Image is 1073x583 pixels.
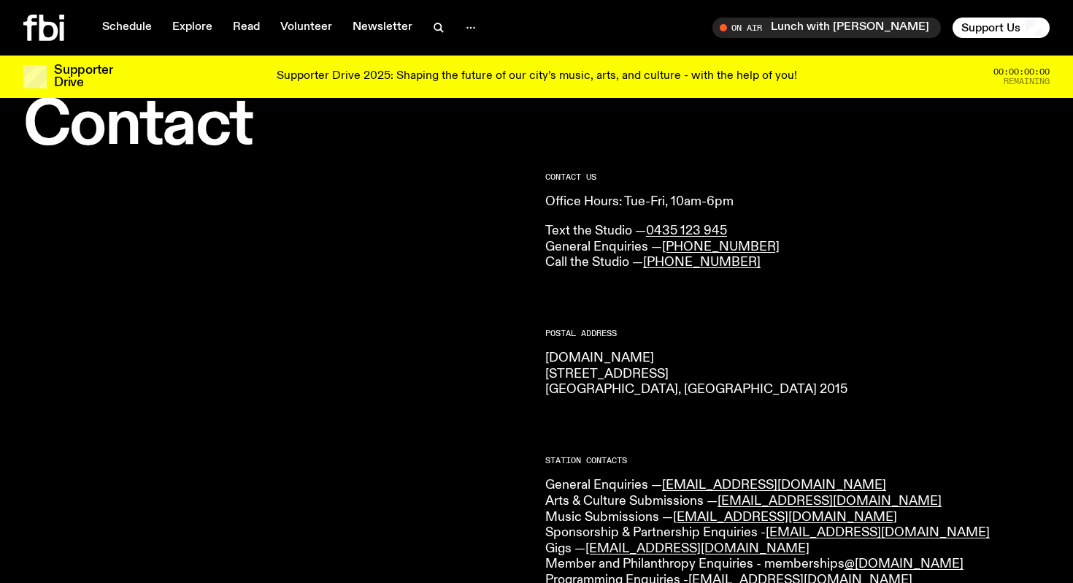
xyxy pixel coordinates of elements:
a: [EMAIL_ADDRESS][DOMAIN_NAME] [585,542,809,555]
p: Supporter Drive 2025: Shaping the future of our city’s music, arts, and culture - with the help o... [277,70,797,83]
button: Support Us [953,18,1050,38]
h2: Station Contacts [545,457,1050,465]
a: [PHONE_NUMBER] [643,256,761,269]
a: [PHONE_NUMBER] [662,240,780,254]
h3: Supporter Drive [54,64,112,89]
p: [DOMAIN_NAME] [STREET_ADDRESS] [GEOGRAPHIC_DATA], [GEOGRAPHIC_DATA] 2015 [545,351,1050,398]
a: Schedule [93,18,161,38]
button: On AirLunch with [PERSON_NAME] [712,18,941,38]
a: [EMAIL_ADDRESS][DOMAIN_NAME] [662,479,886,492]
h2: CONTACT US [545,173,1050,181]
p: Text the Studio — General Enquiries — Call the Studio — [545,224,1050,271]
a: Volunteer [272,18,341,38]
a: Explore [164,18,221,38]
a: [EMAIL_ADDRESS][DOMAIN_NAME] [673,511,897,524]
a: [EMAIL_ADDRESS][DOMAIN_NAME] [718,495,942,508]
h1: Contact [23,96,528,156]
a: Newsletter [344,18,421,38]
span: Remaining [1004,77,1050,85]
p: Office Hours: Tue-Fri, 10am-6pm [545,194,1050,210]
span: Support Us [961,21,1020,34]
a: @[DOMAIN_NAME] [845,557,964,571]
a: 0435 123 945 [646,224,727,237]
span: 00:00:00:00 [993,68,1050,76]
a: Read [224,18,269,38]
a: [EMAIL_ADDRESS][DOMAIN_NAME] [766,526,990,539]
h2: Postal Address [545,329,1050,338]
